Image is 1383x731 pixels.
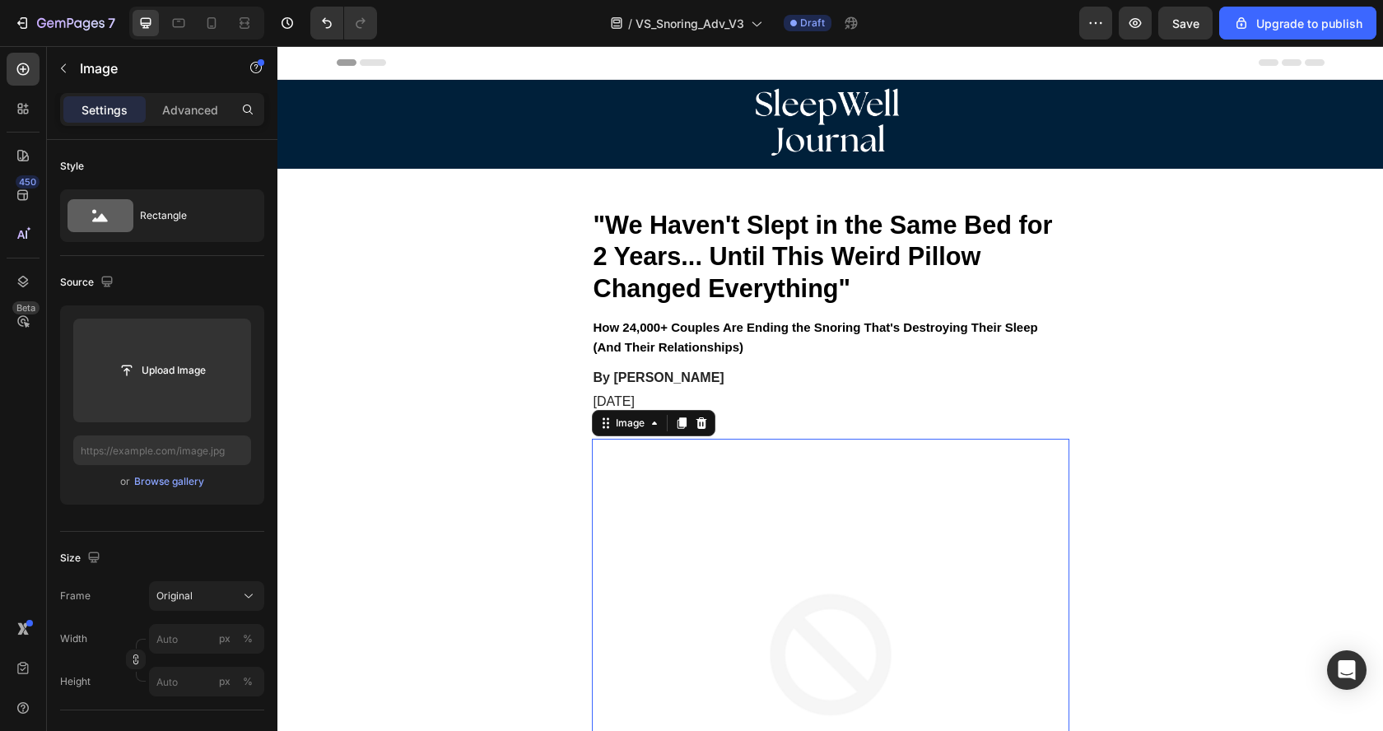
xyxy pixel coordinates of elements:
[134,474,204,489] div: Browse gallery
[60,631,87,646] label: Width
[60,674,91,689] label: Height
[162,101,218,119] p: Advanced
[60,547,104,570] div: Size
[316,324,790,341] p: By [PERSON_NAME]
[1172,16,1199,30] span: Save
[60,589,91,603] label: Frame
[310,7,377,40] div: Undo/Redo
[628,15,632,32] span: /
[120,472,130,491] span: or
[215,672,235,691] button: %
[156,589,193,603] span: Original
[73,435,251,465] input: https://example.com/image.jpg
[277,46,1383,731] iframe: Design area
[108,13,115,33] p: 7
[243,631,253,646] div: %
[1158,7,1213,40] button: Save
[105,356,220,385] button: Upload Image
[238,672,258,691] button: px
[316,165,775,256] strong: "We Haven't Slept in the Same Bed for 2 Years... Until This Weird Pillow Changed Everything"
[133,473,205,490] button: Browse gallery
[316,347,790,365] p: [DATE]
[219,674,230,689] div: px
[12,301,40,314] div: Beta
[316,274,761,307] strong: How 24,000+ Couples Are Ending the Snoring That's Destroying Their Sleep (And Their Relationships)
[800,16,825,30] span: Draft
[149,624,264,654] input: px%
[1327,650,1367,690] div: Open Intercom Messenger
[1233,15,1362,32] div: Upgrade to publish
[335,370,370,384] div: Image
[238,629,258,649] button: px
[60,159,84,174] div: Style
[149,581,264,611] button: Original
[215,629,235,649] button: %
[1219,7,1376,40] button: Upgrade to publish
[80,58,220,78] p: Image
[16,175,40,189] div: 450
[243,674,253,689] div: %
[149,667,264,696] input: px%
[7,7,123,40] button: 7
[81,101,128,119] p: Settings
[140,197,240,235] div: Rectangle
[636,15,744,32] span: VS_Snoring_Adv_V3
[219,631,230,646] div: px
[60,272,117,294] div: Source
